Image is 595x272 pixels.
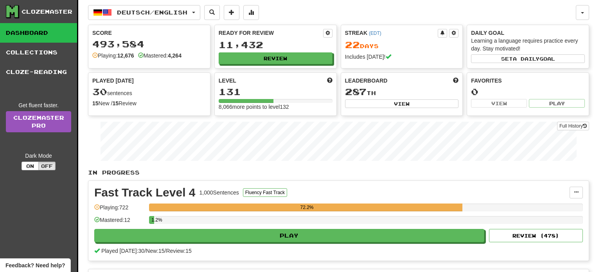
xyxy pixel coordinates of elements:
div: Day s [345,40,459,50]
span: 30 [92,86,107,97]
div: 0 [471,87,585,97]
div: Favorites [471,77,585,85]
div: sentences [92,87,206,97]
div: Daily Goal [471,29,585,37]
div: Includes [DATE]! [345,53,459,61]
button: View [471,99,527,108]
div: 11,432 [219,40,333,50]
button: Play [94,229,484,242]
button: Deutsch/English [88,5,200,20]
div: Get fluent faster. [6,101,71,109]
button: Add sentence to collection [224,5,239,20]
span: Review: 15 [166,248,191,254]
span: New: 15 [146,248,164,254]
div: Score [92,29,206,37]
span: Score more points to level up [327,77,333,85]
span: Leaderboard [345,77,388,85]
span: 287 [345,86,367,97]
div: Learning a language requires practice every day. Stay motivated! [471,37,585,52]
span: This week in points, UTC [453,77,458,85]
div: 1,000 Sentences [200,189,239,196]
button: More stats [243,5,259,20]
div: Mastered: [138,52,182,59]
strong: 15 [92,100,99,106]
p: In Progress [88,169,589,177]
div: 131 [219,87,333,97]
div: th [345,87,459,97]
button: Review (478) [489,229,583,242]
button: Fluency Fast Track [243,188,287,197]
div: 1.2% [151,216,154,224]
span: / [165,248,166,254]
span: Played [DATE]: 30 [101,248,144,254]
a: (EDT) [369,31,381,36]
div: 72.2% [151,204,462,211]
button: Play [529,99,585,108]
span: Open feedback widget [5,261,65,269]
span: a daily [513,56,539,61]
button: Off [38,162,56,170]
button: Seta dailygoal [471,54,585,63]
span: Level [219,77,236,85]
span: Played [DATE] [92,77,134,85]
div: Playing: 722 [94,204,145,216]
div: New / Review [92,99,206,107]
strong: 12,676 [117,52,134,59]
button: Full History [557,122,589,130]
div: Dark Mode [6,152,71,160]
div: 493,584 [92,39,206,49]
a: ClozemasterPro [6,111,71,132]
div: Fast Track Level 4 [94,187,196,198]
span: 22 [345,39,360,50]
button: Search sentences [204,5,220,20]
strong: 4,264 [168,52,182,59]
div: 8,066 more points to level 132 [219,103,333,111]
strong: 15 [112,100,119,106]
button: Review [219,52,333,64]
button: On [22,162,39,170]
div: Streak [345,29,438,37]
span: / [144,248,146,254]
span: Deutsch / English [117,9,187,16]
div: Mastered: 12 [94,216,145,229]
div: Playing: [92,52,134,59]
button: View [345,99,459,108]
div: Ready for Review [219,29,323,37]
div: Clozemaster [22,8,72,16]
